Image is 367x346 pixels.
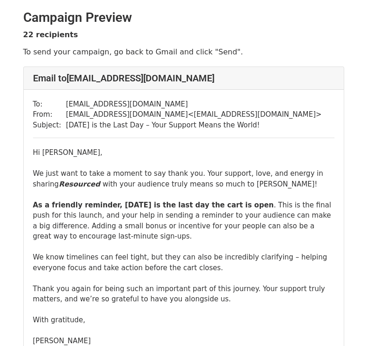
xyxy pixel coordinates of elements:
[33,99,66,110] td: To:
[33,109,66,120] td: From:
[33,73,334,84] h4: Email to [EMAIL_ADDRESS][DOMAIN_NAME]
[66,120,322,131] td: [DATE] is the Last Day – Your Support Means the World!
[23,10,344,26] h2: Campaign Preview
[23,47,344,57] p: To send your campaign, go back to Gmail and click "Send".
[59,180,100,188] span: Resourced
[23,30,78,39] strong: 22 recipients
[66,99,322,110] td: [EMAIL_ADDRESS][DOMAIN_NAME]
[33,120,66,131] td: Subject:
[66,109,322,120] td: [EMAIL_ADDRESS][DOMAIN_NAME] < [EMAIL_ADDRESS][DOMAIN_NAME] >
[33,201,274,209] b: As a friendly reminder, [DATE] is the last day the cart is open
